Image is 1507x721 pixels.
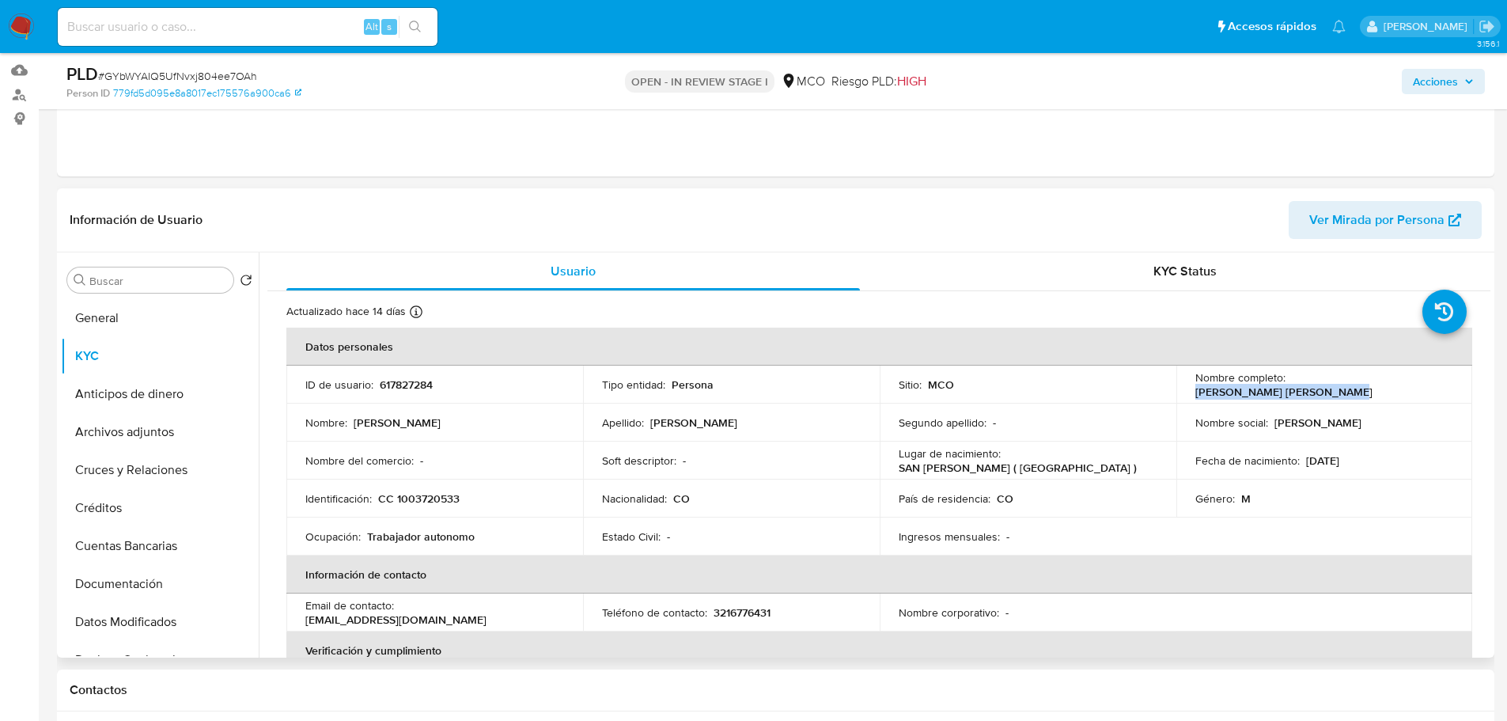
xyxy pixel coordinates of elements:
[58,17,437,37] input: Buscar usuario o caso...
[387,19,392,34] span: s
[286,632,1472,670] th: Verificación y cumplimiento
[1413,69,1458,94] span: Acciones
[1228,18,1316,35] span: Accesos rápidos
[899,378,922,392] p: Sitio :
[650,416,737,430] p: [PERSON_NAME]
[1195,416,1268,430] p: Nombre social :
[240,274,252,291] button: Volver al orden por defecto
[1289,201,1482,239] button: Ver Mirada por Persona
[89,274,227,288] input: Buscar
[305,529,361,544] p: Ocupación :
[1006,529,1009,544] p: -
[420,453,423,468] p: -
[61,527,259,565] button: Cuentas Bancarias
[602,378,665,392] p: Tipo entidad :
[286,304,406,319] p: Actualizado hace 14 días
[365,19,378,34] span: Alt
[997,491,1013,506] p: CO
[1195,491,1235,506] p: Género :
[305,416,347,430] p: Nombre :
[1195,370,1285,385] p: Nombre completo :
[667,529,670,544] p: -
[1274,416,1361,430] p: [PERSON_NAME]
[1384,19,1473,34] p: felipe.cayon@mercadolibre.com
[380,378,433,392] p: 617827284
[305,378,373,392] p: ID de usuario :
[899,491,990,506] p: País de residencia :
[305,598,394,613] p: Email de contacto :
[61,565,259,603] button: Documentación
[602,453,676,468] p: Soft descriptor :
[1306,453,1339,468] p: [DATE]
[1309,201,1445,239] span: Ver Mirada por Persona
[899,461,1137,475] p: SAN [PERSON_NAME] ( [GEOGRAPHIC_DATA] )
[1153,262,1217,280] span: KYC Status
[714,605,771,620] p: 3216776431
[993,416,996,430] p: -
[672,378,714,392] p: Persona
[831,73,926,90] span: Riesgo PLD:
[1332,20,1346,33] a: Notificaciones
[602,529,661,544] p: Estado Civil :
[399,16,431,38] button: search-icon
[61,337,259,375] button: KYC
[1195,453,1300,468] p: Fecha de nacimiento :
[683,453,686,468] p: -
[928,378,954,392] p: MCO
[1479,18,1495,35] a: Salir
[1241,491,1251,506] p: M
[1402,69,1485,94] button: Acciones
[61,299,259,337] button: General
[61,641,259,679] button: Devices Geolocation
[897,72,926,90] span: HIGH
[305,453,414,468] p: Nombre del comercio :
[305,613,487,627] p: [EMAIL_ADDRESS][DOMAIN_NAME]
[98,68,257,84] span: # GYbWYAIQ5UfNvxj804ee7OAh
[113,86,301,101] a: 779fd5d095e8a8017ec175576a900ca6
[899,446,1001,461] p: Lugar de nacimiento :
[61,603,259,641] button: Datos Modificados
[61,451,259,489] button: Cruces y Relaciones
[305,491,372,506] p: Identificación :
[66,86,110,101] b: Person ID
[74,274,86,287] button: Buscar
[61,413,259,451] button: Archivos adjuntos
[899,605,999,620] p: Nombre corporativo :
[1195,385,1373,399] p: [PERSON_NAME] [PERSON_NAME]
[61,375,259,413] button: Anticipos de dinero
[61,489,259,527] button: Créditos
[286,556,1472,594] th: Información de contacto
[625,70,774,93] p: OPEN - IN REVIEW STAGE I
[70,682,1482,698] h1: Contactos
[602,416,644,430] p: Apellido :
[551,262,596,280] span: Usuario
[66,61,98,86] b: PLD
[378,491,460,506] p: CC 1003720533
[781,73,825,90] div: MCO
[367,529,475,544] p: Trabajador autonomo
[70,212,203,228] h1: Información de Usuario
[1005,605,1009,620] p: -
[602,605,707,620] p: Teléfono de contacto :
[1477,37,1499,50] span: 3.156.1
[899,529,1000,544] p: Ingresos mensuales :
[602,491,667,506] p: Nacionalidad :
[673,491,690,506] p: CO
[899,416,986,430] p: Segundo apellido :
[286,328,1472,366] th: Datos personales
[354,416,441,430] p: [PERSON_NAME]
